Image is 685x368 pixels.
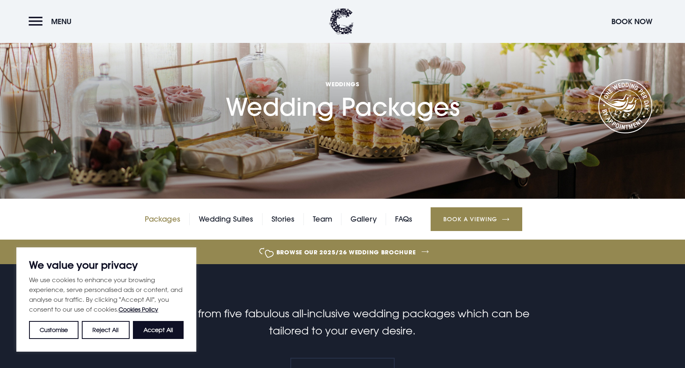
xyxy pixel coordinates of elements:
button: Accept All [133,321,184,339]
a: Book a Viewing [431,207,522,231]
a: FAQs [395,213,412,225]
button: Customise [29,321,79,339]
button: Book Now [607,13,656,30]
a: Wedding Suites [199,213,253,225]
p: We value your privacy [29,260,184,270]
a: Cookies Policy [119,306,158,313]
span: Weddings [226,80,460,88]
button: Reject All [82,321,129,339]
a: Packages [145,213,180,225]
button: Menu [29,13,76,30]
span: Menu [51,17,72,26]
a: Team [313,213,332,225]
a: Stories [272,213,294,225]
div: We value your privacy [16,247,196,352]
a: Gallery [350,213,377,225]
p: We use cookies to enhance your browsing experience, serve personalised ads or content, and analys... [29,275,184,314]
p: Choose from five fabulous all-inclusive wedding packages which can be tailored to your every desire. [148,305,537,339]
img: Clandeboye Lodge [329,8,354,35]
h1: Wedding Packages [226,35,460,121]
